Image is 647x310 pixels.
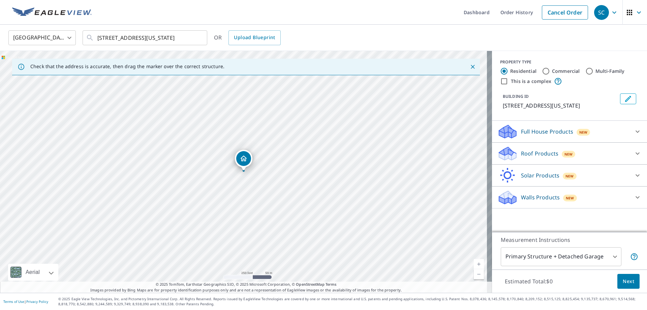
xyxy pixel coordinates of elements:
[499,274,558,289] p: Estimated Total: $0
[3,299,24,304] a: Terms of Use
[521,171,559,179] p: Solar Products
[326,282,337,287] a: Terms
[3,300,48,304] p: |
[521,128,573,136] p: Full House Products
[30,63,224,69] p: Check that the address is accurate, then drag the marker over the correct structure.
[214,30,281,45] div: OR
[617,274,640,289] button: Next
[564,151,573,157] span: New
[501,236,638,244] p: Measurement Instructions
[8,28,76,47] div: [GEOGRAPHIC_DATA]
[156,282,337,287] span: © 2025 TomTom, Earthstar Geographics SIO, © 2025 Microsoft Corporation, ©
[501,247,621,266] div: Primary Structure + Detached Garage
[566,195,574,201] span: New
[497,189,642,205] div: Walls ProductsNew
[503,102,617,110] p: [STREET_ADDRESS][US_STATE]
[503,93,529,99] p: BUILDING ID
[26,299,48,304] a: Privacy Policy
[500,59,639,65] div: PROPERTY TYPE
[474,259,484,269] a: Current Level 17, Zoom In
[497,145,642,162] div: Roof ProductsNew
[594,5,609,20] div: SC
[24,264,42,281] div: Aerial
[521,193,560,201] p: Walls Products
[468,62,477,71] button: Close
[521,149,558,158] p: Roof Products
[497,167,642,184] div: Solar ProductsNew
[565,173,574,179] span: New
[579,130,588,135] span: New
[630,253,638,261] span: Your report will include the primary structure and a detached garage if one exists.
[542,5,588,20] a: Cancel Order
[12,7,92,18] img: EV Logo
[235,150,252,171] div: Dropped pin, building 1, Residential property, 525 N Indiana St Elmhurst, IL 60126
[620,93,636,104] button: Edit building 1
[552,68,580,75] label: Commercial
[234,33,275,42] span: Upload Blueprint
[296,282,324,287] a: OpenStreetMap
[623,277,634,286] span: Next
[474,269,484,279] a: Current Level 17, Zoom Out
[58,297,644,307] p: © 2025 Eagle View Technologies, Inc. and Pictometry International Corp. All Rights Reserved. Repo...
[97,28,193,47] input: Search by address or latitude-longitude
[497,123,642,140] div: Full House ProductsNew
[510,68,536,75] label: Residential
[511,78,551,85] label: This is a complex
[8,264,58,281] div: Aerial
[228,30,280,45] a: Upload Blueprint
[595,68,625,75] label: Multi-Family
